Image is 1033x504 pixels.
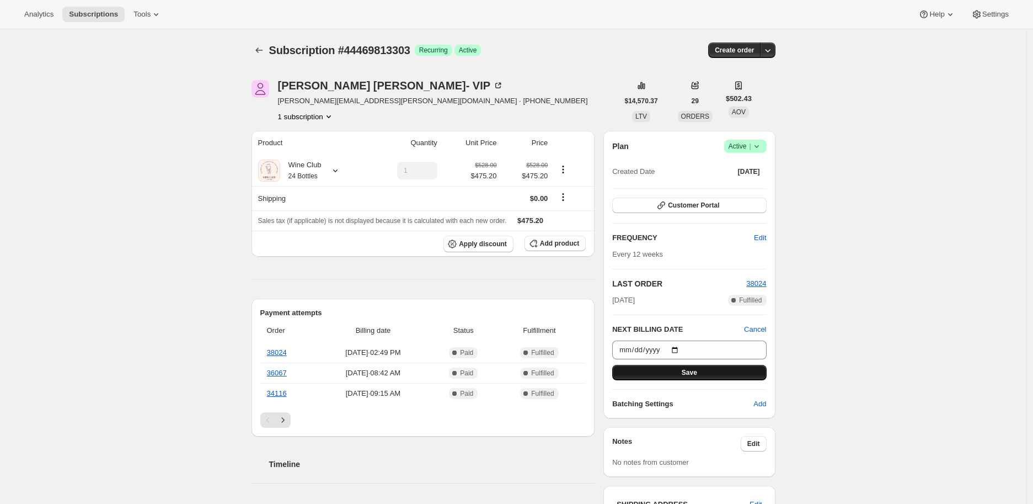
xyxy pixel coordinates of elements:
[929,10,944,19] span: Help
[526,162,548,168] small: $528.00
[982,10,1009,19] span: Settings
[612,166,655,177] span: Created Date
[738,167,760,176] span: [DATE]
[612,278,746,289] h2: LAST ORDER
[612,365,766,380] button: Save
[258,217,507,225] span: Sales tax (if applicable) is not displayed because it is calculated with each new order.
[618,93,665,109] button: $14,570.37
[612,458,689,466] span: No notes from customer
[612,250,663,258] span: Every 12 weeks
[503,171,548,182] span: $475.20
[531,348,554,357] span: Fulfilled
[419,46,448,55] span: Recurring
[319,325,427,336] span: Billing date
[744,324,766,335] button: Cancel
[260,412,586,428] nav: Pagination
[524,236,586,251] button: Add product
[741,436,767,452] button: Edit
[554,163,572,176] button: Product actions
[470,171,496,182] span: $475.20
[278,111,334,122] button: Product actions
[267,389,287,397] a: 34116
[278,80,504,91] div: [PERSON_NAME] [PERSON_NAME]- VIP
[531,389,554,398] span: Fulfilled
[739,296,762,305] span: Fulfilled
[612,295,635,306] span: [DATE]
[319,347,427,358] span: [DATE] · 02:49 PM
[612,198,766,213] button: Customer Portal
[726,93,752,104] span: $502.43
[459,240,507,248] span: Apply discount
[319,388,427,399] span: [DATE] · 09:15 AM
[753,399,766,410] span: Add
[708,43,761,58] button: Create order
[260,319,316,343] th: Order
[746,279,766,288] a: 38024
[746,278,766,289] button: 38024
[540,239,579,248] span: Add product
[251,131,367,155] th: Product
[912,7,962,22] button: Help
[251,186,367,210] th: Shipping
[69,10,118,19] span: Subscriptions
[747,439,760,448] span: Edit
[280,160,322,182] div: Wine Club
[278,96,588,107] span: [PERSON_NAME][EMAIL_ADDRESS][PERSON_NAME][DOMAIN_NAME] · [PHONE_NUMBER]
[269,459,595,470] h2: Timeline
[715,46,754,55] span: Create order
[269,44,410,56] span: Subscription #44469813303
[62,7,125,22] button: Subscriptions
[288,172,318,180] small: 24 Bottles
[625,97,658,105] span: $14,570.37
[500,325,579,336] span: Fulfillment
[612,141,629,152] h2: Plan
[251,43,267,58] button: Subscriptions
[681,113,709,120] span: ORDERS
[500,131,551,155] th: Price
[434,325,493,336] span: Status
[460,369,473,378] span: Paid
[18,7,60,22] button: Analytics
[682,368,697,377] span: Save
[367,131,441,155] th: Quantity
[749,142,751,151] span: |
[747,229,773,247] button: Edit
[530,194,548,203] span: $0.00
[443,236,513,252] button: Apply discount
[258,160,280,182] img: product img
[685,93,705,109] button: 29
[133,10,151,19] span: Tools
[319,368,427,379] span: [DATE] · 08:42 AM
[267,369,287,377] a: 36067
[531,369,554,378] span: Fulfilled
[612,324,744,335] h2: NEXT BILLING DATE
[668,201,719,210] span: Customer Portal
[24,10,53,19] span: Analytics
[729,141,762,152] span: Active
[554,191,572,203] button: Shipping actions
[460,348,473,357] span: Paid
[965,7,1015,22] button: Settings
[747,395,773,413] button: Add
[692,97,699,105] span: 29
[731,164,767,179] button: [DATE]
[275,412,291,428] button: Next
[612,436,741,452] h3: Notes
[267,348,287,357] a: 38024
[251,80,269,98] span: Kathryn A. Lloyd- VIP
[441,131,500,155] th: Unit Price
[635,113,647,120] span: LTV
[127,7,168,22] button: Tools
[517,216,543,225] span: $475.20
[459,46,477,55] span: Active
[754,232,766,243] span: Edit
[460,389,473,398] span: Paid
[612,399,753,410] h6: Batching Settings
[475,162,496,168] small: $528.00
[260,307,586,319] h2: Payment attempts
[612,232,754,243] h2: FREQUENCY
[732,108,746,116] span: AOV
